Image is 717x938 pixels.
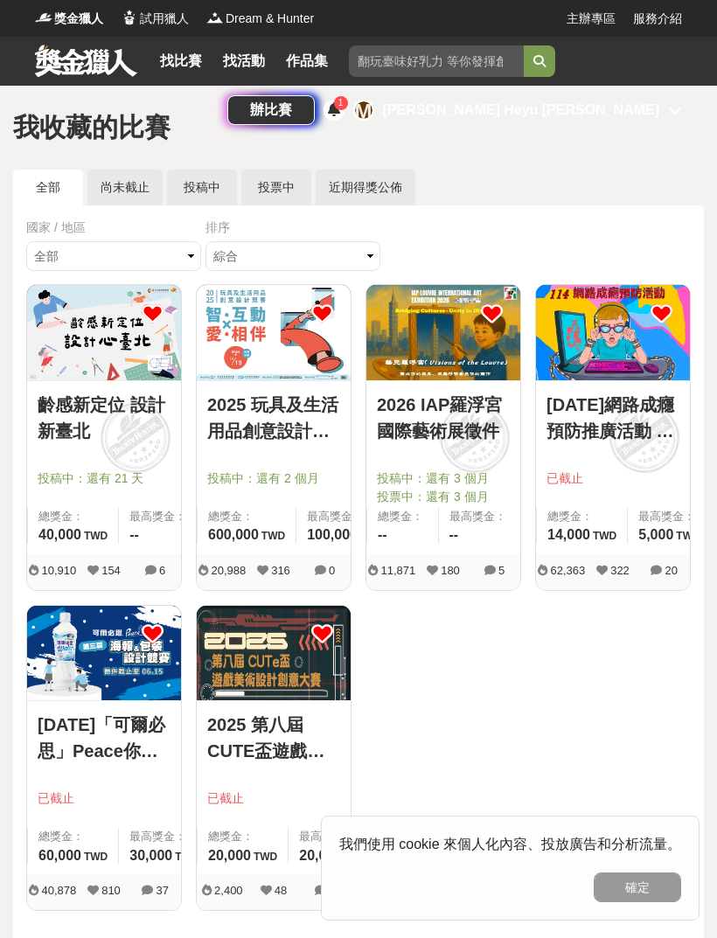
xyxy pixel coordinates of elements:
img: Cover Image [366,285,520,380]
div: 國家 / 地區 [26,219,205,237]
a: LogoDream & Hunter [206,10,314,28]
span: 600,000 [208,527,259,542]
a: 尚未截止 [87,170,163,205]
a: 全部 [13,170,83,205]
span: 投稿中：還有 21 天 [38,469,171,488]
a: Logo獎金獵人 [35,10,103,28]
span: 20,988 [211,564,246,577]
span: -- [449,527,459,542]
img: Logo [121,9,138,26]
img: Logo [206,9,224,26]
span: 最高獎金： [129,508,186,525]
a: 投票中 [241,170,311,205]
span: 1 [338,98,344,108]
span: 獎金獵人 [54,10,103,28]
a: 找比賽 [153,49,209,73]
span: 總獎金： [38,508,108,525]
span: 322 [610,564,630,577]
div: [PERSON_NAME] Heyu [PERSON_NAME] [383,100,659,121]
a: 找活動 [216,49,272,73]
span: 20,000 [299,848,342,863]
span: 6 [159,564,165,577]
a: Cover Image [27,606,181,702]
a: 投稿中 [167,170,237,205]
a: 作品集 [279,49,335,73]
span: 總獎金： [208,828,277,845]
a: Cover Image [366,285,520,381]
div: M [353,100,374,121]
span: 180 [441,564,460,577]
a: 2025 第八屆CUTE盃遊戲美術設計創意大賽 [207,712,340,764]
span: 810 [101,884,121,897]
span: 最高獎金： [638,508,700,525]
span: 最高獎金： [299,828,368,845]
a: 服務介紹 [633,10,682,28]
span: 10,910 [41,564,76,577]
span: 2,400 [214,884,243,897]
span: 5 [498,564,505,577]
span: 20,000 [208,848,251,863]
span: 5,000 [638,527,673,542]
a: Cover Image [536,285,690,381]
span: 0 [329,564,335,577]
img: Cover Image [536,285,690,380]
span: 100,000 [307,527,358,542]
span: 11,871 [380,564,415,577]
input: 翻玩臺味好乳力 等你發揮創意！ [349,45,524,77]
span: 20 [665,564,677,577]
a: 齡感新定位 設計新臺北 [38,392,171,444]
span: 已截止 [546,469,679,488]
a: 主辦專區 [567,10,616,28]
span: TWD [84,851,108,863]
span: 62,363 [550,564,585,577]
span: -- [129,527,139,542]
a: Cover Image [197,285,351,381]
a: [DATE]網路成癮預防推廣活動 創意短片.平面設計徵件比賽 [546,392,679,444]
span: 已截止 [38,789,171,808]
span: TWD [676,530,700,542]
span: 總獎金： [208,508,285,525]
span: TWD [261,530,285,542]
span: 37 [156,884,168,897]
span: 投稿中：還有 3 個月 [377,469,510,488]
span: 我們使用 cookie 來個人化內容、投放廣告和分析流量。 [339,837,681,851]
span: TWD [254,851,277,863]
span: 總獎金： [38,828,108,845]
span: 154 [101,564,121,577]
span: Dream & Hunter [226,10,314,28]
a: Cover Image [27,285,181,381]
img: Cover Image [197,285,351,380]
a: 2026 IAP羅浮宮國際藝術展徵件 [377,392,510,444]
span: 最高獎金： [449,508,511,525]
img: Cover Image [197,606,351,701]
span: -- [378,527,387,542]
span: 最高獎金： [307,508,384,525]
span: 14,000 [547,527,590,542]
span: 投票中：還有 3 個月 [377,488,510,506]
span: 試用獵人 [140,10,189,28]
a: [DATE]「可爾必思」Peace你的渴！海報&包裝設計競賽 [38,712,171,764]
span: 60,000 [38,848,81,863]
span: TWD [84,530,108,542]
span: 已截止 [207,789,340,808]
span: 最高獎金： [129,828,198,845]
a: 辦比賽 [227,95,315,125]
span: 投稿中：還有 2 個月 [207,469,340,488]
span: 總獎金： [378,508,428,525]
img: Logo [35,9,52,26]
span: 總獎金： [547,508,616,525]
a: Logo試用獵人 [121,10,189,28]
img: Cover Image [27,285,181,380]
span: 316 [271,564,290,577]
a: Cover Image [197,606,351,702]
span: 40,878 [41,884,76,897]
button: 確定 [594,872,681,902]
span: TWD [593,530,616,542]
img: Cover Image [27,606,181,701]
span: 48 [275,884,287,897]
div: 排序 [205,219,385,237]
span: 40,000 [38,527,81,542]
span: 30,000 [129,848,172,863]
a: 2025 玩具及生活用品創意設計競賽 [207,392,340,444]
